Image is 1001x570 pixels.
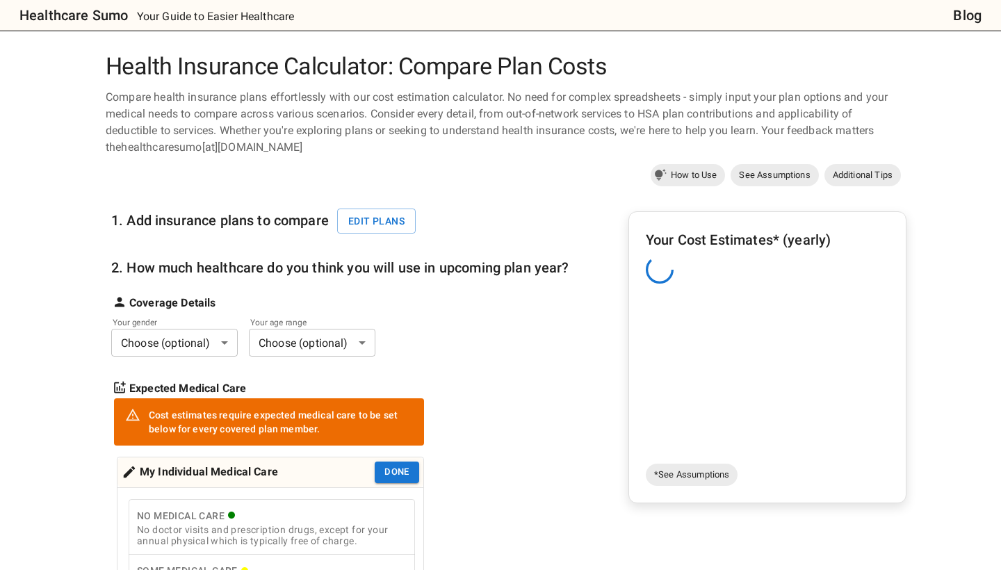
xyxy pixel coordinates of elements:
[731,168,818,182] span: See Assumptions
[19,4,128,26] h6: Healthcare Sumo
[137,507,407,525] div: No Medical Care
[646,468,738,482] span: *See Assumptions
[137,524,407,546] div: No doctor visits and prescription drugs, except for your annual physical which is typically free ...
[122,462,278,483] div: My Individual Medical Care
[337,209,416,234] button: Edit plans
[646,464,738,486] a: *See Assumptions
[137,8,295,25] p: Your Guide to Easier Healthcare
[249,329,375,357] div: Choose (optional)
[646,229,889,251] h6: Your Cost Estimates* (yearly)
[149,402,413,441] div: Cost estimates require expected medical care to be set below for every covered plan member.
[662,168,726,182] span: How to Use
[375,462,419,483] button: Done
[129,380,246,397] strong: Expected Medical Care
[100,53,901,81] h1: Health Insurance Calculator: Compare Plan Costs
[8,4,128,26] a: Healthcare Sumo
[129,499,415,555] button: No Medical CareNo doctor visits and prescription drugs, except for your annual physical which is ...
[111,209,424,234] h6: 1. Add insurance plans to compare
[100,89,901,156] div: Compare health insurance plans effortlessly with our cost estimation calculator. No need for comp...
[651,164,726,186] a: How to Use
[824,168,901,182] span: Additional Tips
[953,4,982,26] a: Blog
[113,316,218,328] label: Your gender
[111,256,569,279] h6: 2. How much healthcare do you think you will use in upcoming plan year?
[111,329,238,357] div: Choose (optional)
[250,316,356,328] label: Your age range
[824,164,901,186] a: Additional Tips
[731,164,818,186] a: See Assumptions
[129,295,215,311] strong: Coverage Details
